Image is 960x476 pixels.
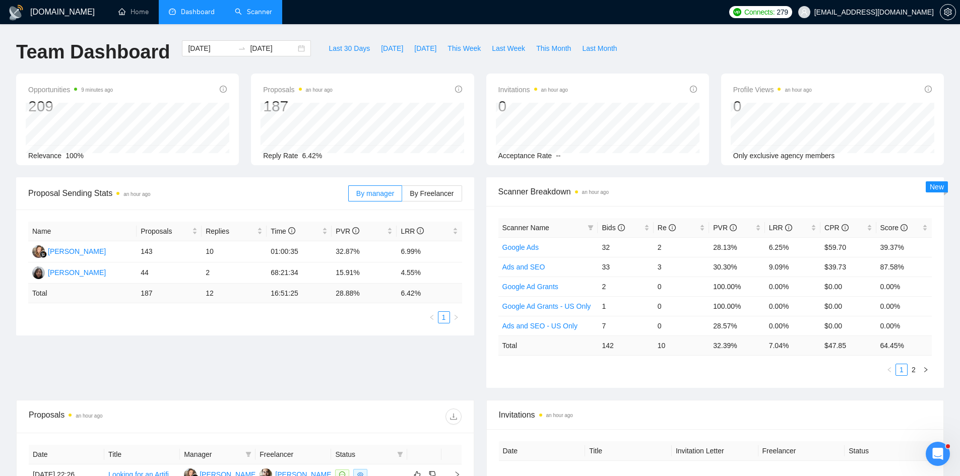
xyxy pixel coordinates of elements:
[588,225,594,231] span: filter
[76,413,102,419] time: an hour ago
[709,257,764,277] td: 30.30%
[429,314,435,320] span: left
[438,311,450,323] li: 1
[901,224,908,231] span: info-circle
[582,189,609,195] time: an hour ago
[690,86,697,93] span: info-circle
[381,43,403,54] span: [DATE]
[267,284,332,303] td: 16:51:25
[332,262,397,284] td: 15.91%
[908,364,920,376] li: 2
[397,241,462,262] td: 6.99%
[654,277,709,296] td: 0
[669,224,676,231] span: info-circle
[502,263,545,271] a: Ads and SEO
[332,284,397,303] td: 28.88 %
[29,445,104,464] th: Date
[336,227,359,235] span: PVR
[498,84,568,96] span: Invitations
[744,7,775,18] span: Connects:
[202,241,267,262] td: 10
[820,277,876,296] td: $0.00
[733,84,812,96] span: Profile Views
[81,87,113,93] time: 9 minutes ago
[48,267,106,278] div: [PERSON_NAME]
[908,364,919,375] a: 2
[28,97,113,116] div: 209
[32,266,45,279] img: SM
[820,257,876,277] td: $39.73
[618,224,625,231] span: info-circle
[447,43,481,54] span: This Week
[709,296,764,316] td: 100.00%
[28,152,61,160] span: Relevance
[820,296,876,316] td: $0.00
[329,43,370,54] span: Last 30 Days
[541,87,568,93] time: an hour ago
[28,284,137,303] td: Total
[202,222,267,241] th: Replies
[32,247,106,255] a: NK[PERSON_NAME]
[118,8,149,16] a: homeHome
[188,43,234,54] input: Start date
[498,335,598,355] td: Total
[104,445,180,464] th: Title
[785,87,811,93] time: an hour ago
[546,413,573,418] time: an hour ago
[417,227,424,234] span: info-circle
[654,237,709,257] td: 2
[598,257,653,277] td: 33
[896,364,907,375] a: 1
[876,316,932,335] td: 0.00%
[765,316,820,335] td: 0.00%
[713,224,737,232] span: PVR
[397,262,462,284] td: 4.55%
[777,7,788,18] span: 279
[141,226,190,237] span: Proposals
[263,152,298,160] span: Reply Rate
[733,97,812,116] div: 0
[940,4,956,20] button: setting
[499,441,586,461] th: Date
[455,86,462,93] span: info-circle
[920,364,932,376] li: Next Page
[243,447,253,462] span: filter
[502,322,578,330] a: Ads and SEO - US Only
[410,189,454,197] span: By Freelancer
[335,449,393,460] span: Status
[28,222,137,241] th: Name
[323,40,375,56] button: Last 30 Days
[245,451,251,457] span: filter
[801,9,808,16] span: user
[267,262,332,284] td: 68:21:34
[409,40,442,56] button: [DATE]
[137,241,202,262] td: 143
[895,364,908,376] li: 1
[876,257,932,277] td: 87.58%
[397,451,403,457] span: filter
[654,257,709,277] td: 3
[654,296,709,316] td: 0
[769,224,792,232] span: LRR
[556,152,560,160] span: --
[598,277,653,296] td: 2
[29,409,245,425] div: Proposals
[28,187,348,199] span: Proposal Sending Stats
[202,284,267,303] td: 12
[733,152,835,160] span: Only exclusive agency members
[450,311,462,323] li: Next Page
[765,257,820,277] td: 9.09%
[585,441,672,461] th: Title
[255,445,331,464] th: Freelancer
[438,312,450,323] a: 1
[169,8,176,15] span: dashboard
[785,224,792,231] span: info-circle
[352,227,359,234] span: info-circle
[765,277,820,296] td: 0.00%
[582,43,617,54] span: Last Month
[923,367,929,373] span: right
[536,43,571,54] span: This Month
[306,87,333,93] time: an hour ago
[486,40,531,56] button: Last Week
[137,262,202,284] td: 44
